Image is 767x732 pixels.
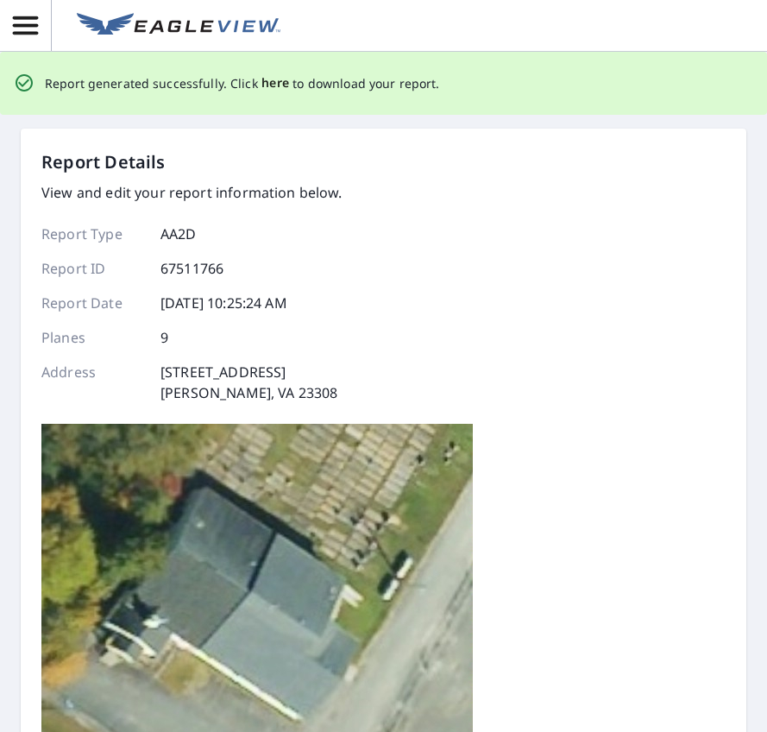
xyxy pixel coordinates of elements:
p: Report Date [41,293,145,313]
p: 67511766 [160,258,223,279]
p: [STREET_ADDRESS] [PERSON_NAME], VA 23308 [160,362,337,403]
p: [DATE] 10:25:24 AM [160,293,287,313]
img: EV Logo [77,13,280,39]
p: View and edit your report information below. [41,182,343,203]
p: Report ID [41,258,145,279]
p: Report generated successfully. Click to download your report. [45,73,440,94]
p: Report Details [41,149,166,175]
p: 9 [160,327,168,348]
p: Planes [41,327,145,348]
p: Address [41,362,145,403]
button: here [261,73,290,94]
p: Report Type [41,224,145,244]
a: EV Logo [66,3,291,49]
p: AA2D [160,224,197,244]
